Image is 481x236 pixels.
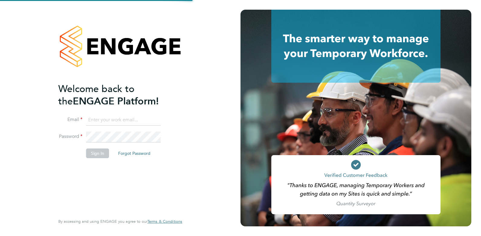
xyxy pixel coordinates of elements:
button: Forgot Password [113,148,155,158]
span: Welcome back to the [58,83,134,107]
a: Terms & Conditions [147,219,182,224]
label: Email [58,116,82,123]
h2: ENGAGE Platform! [58,83,176,107]
button: Sign In [86,148,109,158]
input: Enter your work email... [86,115,161,126]
label: Password [58,133,82,140]
span: By accessing and using ENGAGE you agree to our [58,219,182,224]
